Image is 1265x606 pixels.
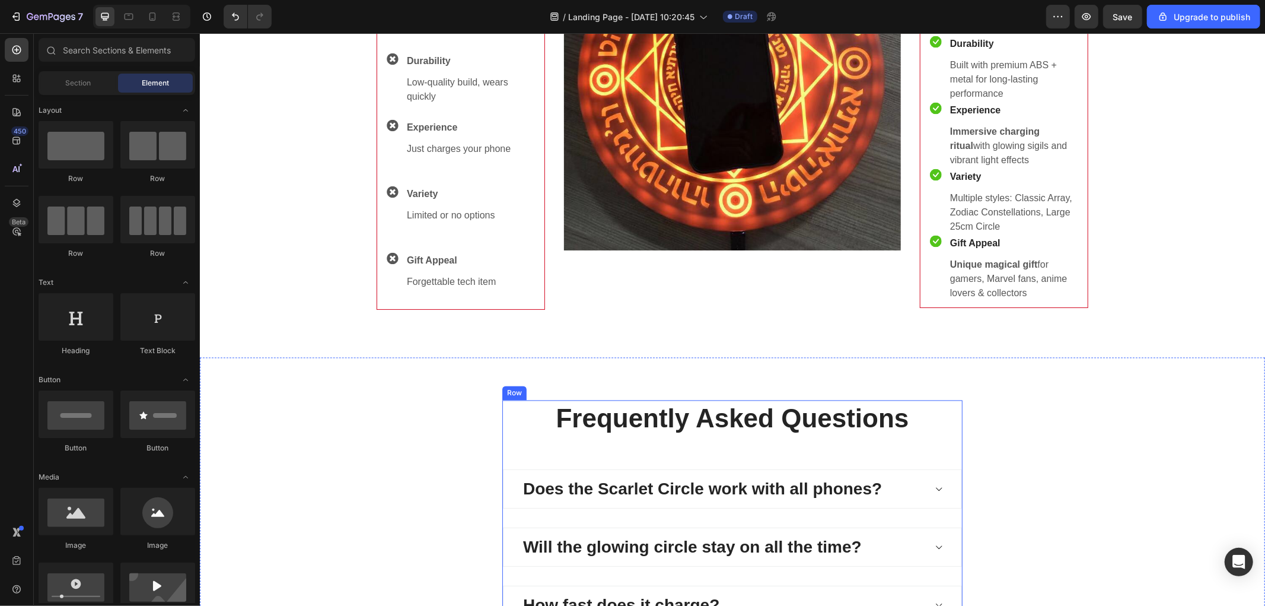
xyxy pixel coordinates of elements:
[750,224,877,267] p: for gamers, Marvel fans, anime lovers & collectors
[11,126,28,136] div: 450
[323,560,520,585] p: How fast does it charge?
[750,70,877,84] p: Experience
[207,87,334,101] p: Experience
[1157,11,1250,23] div: Upgrade to publish
[142,78,169,88] span: Element
[207,175,334,189] p: Limited or no options
[120,248,195,259] div: Row
[750,226,838,236] strong: Unique magical gift
[568,11,694,23] span: Landing Page - [DATE] 10:20:45
[750,91,877,134] p: with glowing sigils and vibrant light effects
[200,33,1265,606] iframe: Design area
[120,540,195,551] div: Image
[120,345,195,356] div: Text Block
[1113,12,1133,22] span: Save
[735,11,753,22] span: Draft
[39,472,59,483] span: Media
[120,443,195,453] div: Button
[1103,5,1142,28] button: Save
[66,78,91,88] span: Section
[207,42,334,71] p: Low-quality build, wears quickly
[1147,5,1260,28] button: Upgrade to publish
[305,354,324,365] div: Row
[224,5,272,28] div: Undo/Redo
[563,11,566,23] span: /
[176,370,195,389] span: Toggle open
[750,4,877,18] p: Durability
[176,101,195,120] span: Toggle open
[39,345,113,356] div: Heading
[39,105,62,116] span: Layout
[750,137,877,151] p: Variety
[207,220,334,234] p: Gift Appeal
[323,443,682,468] p: Does the Scarlet Circle work with all phones?
[39,375,60,385] span: Button
[176,468,195,487] span: Toggle open
[207,154,334,168] p: Variety
[207,109,334,123] p: Just charges your phone
[39,173,113,184] div: Row
[750,158,877,201] p: Multiple styles: Classic Array, Zodiac Constellations, Large 25cm Circle
[39,248,113,259] div: Row
[750,203,877,217] p: Gift Appeal
[39,540,113,551] div: Image
[39,443,113,453] div: Button
[39,38,195,62] input: Search Sections & Elements
[304,368,761,402] p: Frequently Asked Questions
[9,217,28,227] div: Beta
[5,5,88,28] button: 7
[120,173,195,184] div: Row
[78,9,83,24] p: 7
[207,242,334,256] p: Forgettable tech item
[750,25,877,68] p: Built with premium ABS + metal for long-lasting performance
[39,277,53,288] span: Text
[750,93,840,118] strong: Immersive charging ritual
[323,502,662,526] p: Will the glowing circle stay on all the time?
[176,273,195,292] span: Toggle open
[1225,548,1253,576] div: Open Intercom Messenger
